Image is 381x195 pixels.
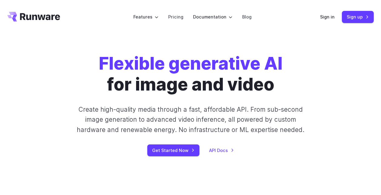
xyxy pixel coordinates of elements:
[342,11,374,23] a: Sign up
[99,53,282,74] strong: Flexible generative AI
[242,13,252,20] a: Blog
[147,144,199,156] a: Get Started Now
[7,12,60,21] a: Go to /
[168,13,183,20] a: Pricing
[209,147,234,154] a: API Docs
[320,13,335,20] a: Sign in
[133,13,159,20] label: Features
[73,104,308,135] p: Create high-quality media through a fast, affordable API. From sub-second image generation to adv...
[193,13,232,20] label: Documentation
[99,53,282,95] h1: for image and video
